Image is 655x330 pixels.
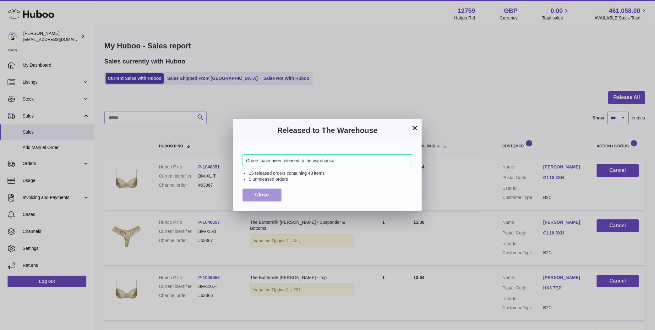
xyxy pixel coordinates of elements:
span: Close [255,192,269,197]
button: × [411,124,418,132]
li: 15 released orders containing 48 items [249,170,412,176]
h3: Released to The Warehouse [243,125,412,135]
li: 0 unreleased orders [249,176,412,182]
button: Close [243,189,281,201]
div: Orders have been released to the warehouse. [243,154,412,167]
